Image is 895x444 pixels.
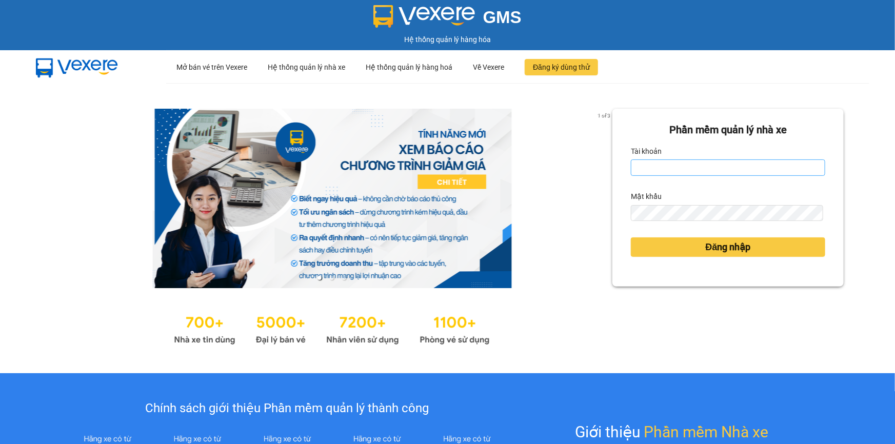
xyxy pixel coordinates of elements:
div: Giới thiệu [575,420,769,444]
input: Tài khoản [631,159,825,176]
div: Hệ thống quản lý nhà xe [268,51,345,84]
div: Chính sách giới thiệu Phần mềm quản lý thành công [63,399,511,418]
img: mbUUG5Q.png [26,50,128,84]
li: slide item 1 [317,276,322,280]
img: logo 2 [373,5,475,28]
input: Mật khẩu [631,205,823,221]
p: 1 of 3 [594,109,612,122]
button: Đăng nhập [631,237,825,257]
button: next slide / item [598,109,612,288]
div: Mở bán vé trên Vexere [176,51,247,84]
div: Phần mềm quản lý nhà xe [631,122,825,138]
div: Hệ thống quản lý hàng hoá [366,51,452,84]
span: GMS [483,8,522,27]
label: Tài khoản [631,143,662,159]
div: Hệ thống quản lý hàng hóa [3,34,892,45]
span: Đăng ký dùng thử [533,62,590,73]
button: previous slide / item [51,109,66,288]
img: Statistics.png [174,309,490,348]
a: GMS [373,15,522,24]
label: Mật khẩu [631,188,662,205]
div: Về Vexere [473,51,504,84]
span: Phần mềm Nhà xe [644,420,769,444]
li: slide item 2 [330,276,334,280]
button: Đăng ký dùng thử [525,59,598,75]
li: slide item 3 [342,276,346,280]
span: Đăng nhập [706,240,751,254]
